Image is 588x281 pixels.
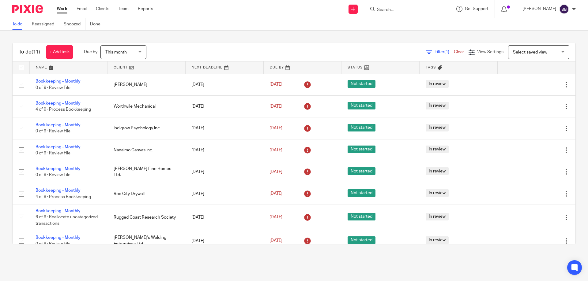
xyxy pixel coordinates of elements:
a: Clients [96,6,109,12]
td: Rugged Coast Research Society [107,205,186,230]
span: In review [426,102,449,109]
span: In review [426,146,449,153]
td: Worthwile Mechanical [107,95,186,117]
td: Nanaimo Canvas Inc. [107,139,186,161]
p: [PERSON_NAME] [522,6,556,12]
a: Bookkeeping - Monthly [36,145,81,149]
a: Bookkeeping - Monthly [36,101,81,105]
a: Reassigned [32,18,59,30]
img: svg%3E [559,4,569,14]
span: [DATE] [269,126,282,130]
a: Bookkeeping - Monthly [36,209,81,213]
span: Tags [426,66,436,69]
td: [DATE] [185,74,263,95]
span: [DATE] [269,148,282,152]
span: In review [426,236,449,244]
span: 0 of 9 · Review File [36,86,70,90]
td: Indigrow Psychology Inc [107,117,186,139]
a: Clear [454,50,464,54]
span: Filter [435,50,454,54]
span: Get Support [465,7,488,11]
span: Not started [348,146,375,153]
span: 0 of 9 · Review File [36,173,70,177]
span: Not started [348,189,375,197]
td: [DATE] [185,161,263,183]
td: [DATE] [185,117,263,139]
td: [DATE] [185,205,263,230]
a: Bookkeeping - Monthly [36,235,81,240]
span: In review [426,189,449,197]
a: Bookkeeping - Monthly [36,188,81,193]
span: [DATE] [269,192,282,196]
span: 0 of 9 · Review File [36,242,70,246]
span: [DATE] [269,170,282,174]
p: Due by [84,49,97,55]
img: Pixie [12,5,43,13]
span: 4 of 9 · Process Bookkeeping [36,195,91,199]
span: In review [426,167,449,175]
span: (1) [444,50,449,54]
a: Done [90,18,105,30]
span: Select saved view [513,50,547,54]
td: Roc City Drywall [107,183,186,205]
span: Not started [348,80,375,88]
span: In review [426,213,449,220]
a: Bookkeeping - Monthly [36,123,81,127]
span: Not started [348,236,375,244]
a: Work [57,6,67,12]
a: Reports [138,6,153,12]
td: [PERSON_NAME]'s Welding Enterprises Ltd. [107,230,186,252]
span: View Settings [477,50,503,54]
h1: To do [19,49,40,55]
span: Not started [348,213,375,220]
span: [DATE] [269,83,282,87]
td: [DATE] [185,139,263,161]
input: Search [376,7,432,13]
span: (11) [32,50,40,54]
span: In review [426,80,449,88]
span: 4 of 9 · Process Bookkeeping [36,107,91,112]
span: Not started [348,167,375,175]
td: [DATE] [185,183,263,205]
td: [DATE] [185,95,263,117]
a: To do [12,18,27,30]
td: [DATE] [185,230,263,252]
td: [PERSON_NAME] Fine Homes Ltd. [107,161,186,183]
span: [DATE] [269,215,282,220]
a: Team [119,6,129,12]
span: 0 of 9 · Review File [36,151,70,155]
span: [DATE] [269,239,282,243]
span: [DATE] [269,104,282,109]
a: Bookkeeping - Monthly [36,79,81,83]
a: + Add task [46,45,73,59]
span: 0 of 9 · Review File [36,129,70,134]
a: Bookkeeping - Monthly [36,167,81,171]
span: This month [105,50,127,54]
span: Not started [348,124,375,131]
td: [PERSON_NAME] [107,74,186,95]
span: 6 of 9 · Reallocate uncategorized transactions [36,215,98,226]
a: Snoozed [64,18,85,30]
span: In review [426,124,449,131]
a: Email [77,6,87,12]
span: Not started [348,102,375,109]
